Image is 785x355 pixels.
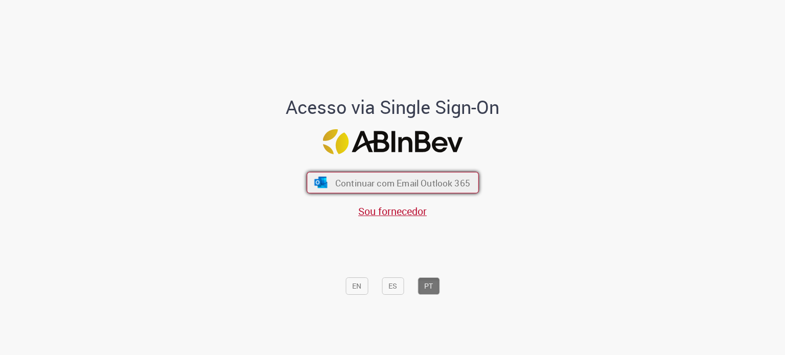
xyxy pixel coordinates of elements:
span: Continuar com Email Outlook 365 [335,177,470,188]
img: Logo ABInBev [322,129,463,154]
h1: Acesso via Single Sign-On [251,97,535,117]
a: Sou fornecedor [358,204,427,218]
button: PT [418,277,440,295]
img: ícone Azure/Microsoft 360 [313,177,328,188]
button: EN [345,277,368,295]
button: ícone Azure/Microsoft 360 Continuar com Email Outlook 365 [307,172,479,194]
button: ES [382,277,404,295]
